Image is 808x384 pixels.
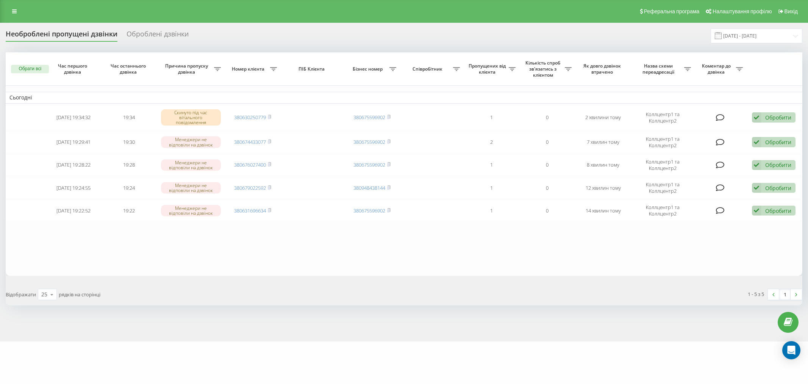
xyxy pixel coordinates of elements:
[45,200,101,221] td: [DATE] 19:22:52
[6,291,36,298] span: Відображати
[234,184,266,191] a: 380679022592
[404,66,453,72] span: Співробітник
[748,290,764,298] div: 1 - 5 з 5
[52,63,95,75] span: Час першого дзвінка
[101,177,157,198] td: 19:24
[45,105,101,130] td: [DATE] 19:34:32
[101,132,157,153] td: 19:30
[234,207,266,214] a: 380631696634
[45,154,101,176] td: [DATE] 19:28:22
[631,132,695,153] td: Коллцентр1 та Коллцентр2
[765,184,791,192] div: Обробити
[41,291,47,298] div: 25
[161,182,221,194] div: Менеджери не відповіли на дзвінок
[353,161,385,168] a: 380675596902
[575,105,631,130] td: 2 хвилини тому
[631,154,695,176] td: Коллцентр1 та Коллцентр2
[464,154,519,176] td: 1
[785,8,798,14] span: Вихід
[59,291,100,298] span: рядків на сторінці
[765,207,791,214] div: Обробити
[464,177,519,198] td: 1
[161,136,221,148] div: Менеджери не відповіли на дзвінок
[161,63,214,75] span: Причина пропуску дзвінка
[353,184,385,191] a: 380948438144
[287,66,338,72] span: ПІБ Клієнта
[467,63,509,75] span: Пропущених від клієнта
[519,154,575,176] td: 0
[161,109,221,126] div: Скинуто під час вітального повідомлення
[234,138,266,145] a: 380674433077
[765,161,791,168] div: Обробити
[575,132,631,153] td: 7 хвилин тому
[353,207,385,214] a: 380675596902
[108,63,151,75] span: Час останнього дзвінка
[631,177,695,198] td: Коллцентр1 та Коллцентр2
[713,8,772,14] span: Налаштування профілю
[464,132,519,153] td: 2
[631,200,695,221] td: Коллцентр1 та Коллцентр2
[6,92,802,103] td: Сьогодні
[353,114,385,121] a: 380675596902
[575,177,631,198] td: 12 хвилин тому
[635,63,684,75] span: Назва схеми переадресації
[765,114,791,121] div: Обробити
[101,105,157,130] td: 19:34
[575,154,631,176] td: 8 хвилин тому
[519,177,575,198] td: 0
[782,341,800,359] div: Open Intercom Messenger
[464,200,519,221] td: 1
[101,200,157,221] td: 19:22
[519,200,575,221] td: 0
[234,114,266,121] a: 380630250779
[45,177,101,198] td: [DATE] 19:24:55
[631,105,695,130] td: Коллцентр1 та Коллцентр2
[464,105,519,130] td: 1
[519,132,575,153] td: 0
[161,159,221,171] div: Менеджери не відповіли на дзвінок
[6,30,117,42] div: Необроблені пропущені дзвінки
[348,66,389,72] span: Бізнес номер
[45,132,101,153] td: [DATE] 19:29:41
[581,63,625,75] span: Як довго дзвінок втрачено
[234,161,266,168] a: 380676027400
[228,66,270,72] span: Номер клієнта
[699,63,736,75] span: Коментар до дзвінка
[519,105,575,130] td: 0
[127,30,189,42] div: Оброблені дзвінки
[101,154,157,176] td: 19:28
[765,138,791,146] div: Обробити
[353,138,385,145] a: 380675596902
[161,205,221,216] div: Менеджери не відповіли на дзвінок
[11,65,49,73] button: Обрати всі
[523,60,564,78] span: Кількість спроб зв'язатись з клієнтом
[779,289,791,300] a: 1
[575,200,631,221] td: 14 хвилин тому
[644,8,700,14] span: Реферальна програма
